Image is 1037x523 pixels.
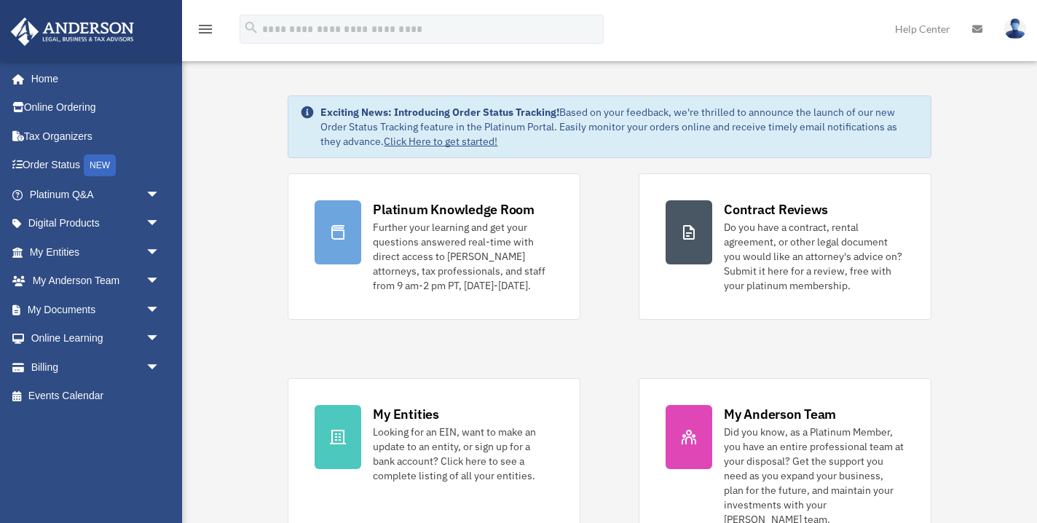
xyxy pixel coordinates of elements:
[197,25,214,38] a: menu
[197,20,214,38] i: menu
[373,405,438,423] div: My Entities
[146,324,175,354] span: arrow_drop_down
[373,220,553,293] div: Further your learning and get your questions answered real-time with direct access to [PERSON_NAM...
[10,382,182,411] a: Events Calendar
[10,324,182,353] a: Online Learningarrow_drop_down
[10,295,182,324] a: My Documentsarrow_drop_down
[146,295,175,325] span: arrow_drop_down
[10,180,182,209] a: Platinum Q&Aarrow_drop_down
[10,209,182,238] a: Digital Productsarrow_drop_down
[1004,18,1026,39] img: User Pic
[320,105,918,149] div: Based on your feedback, we're thrilled to announce the launch of our new Order Status Tracking fe...
[10,64,175,93] a: Home
[373,425,553,483] div: Looking for an EIN, want to make an update to an entity, or sign up for a bank account? Click her...
[146,267,175,296] span: arrow_drop_down
[10,267,182,296] a: My Anderson Teamarrow_drop_down
[10,151,182,181] a: Order StatusNEW
[10,122,182,151] a: Tax Organizers
[146,237,175,267] span: arrow_drop_down
[724,405,836,423] div: My Anderson Team
[84,154,116,176] div: NEW
[10,93,182,122] a: Online Ordering
[7,17,138,46] img: Anderson Advisors Platinum Portal
[146,353,175,382] span: arrow_drop_down
[724,200,828,219] div: Contract Reviews
[288,173,580,320] a: Platinum Knowledge Room Further your learning and get your questions answered real-time with dire...
[373,200,535,219] div: Platinum Knowledge Room
[639,173,931,320] a: Contract Reviews Do you have a contract, rental agreement, or other legal document you would like...
[724,220,904,293] div: Do you have a contract, rental agreement, or other legal document you would like an attorney's ad...
[10,237,182,267] a: My Entitiesarrow_drop_down
[10,353,182,382] a: Billingarrow_drop_down
[146,209,175,239] span: arrow_drop_down
[384,135,497,148] a: Click Here to get started!
[320,106,559,119] strong: Exciting News: Introducing Order Status Tracking!
[146,180,175,210] span: arrow_drop_down
[243,20,259,36] i: search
